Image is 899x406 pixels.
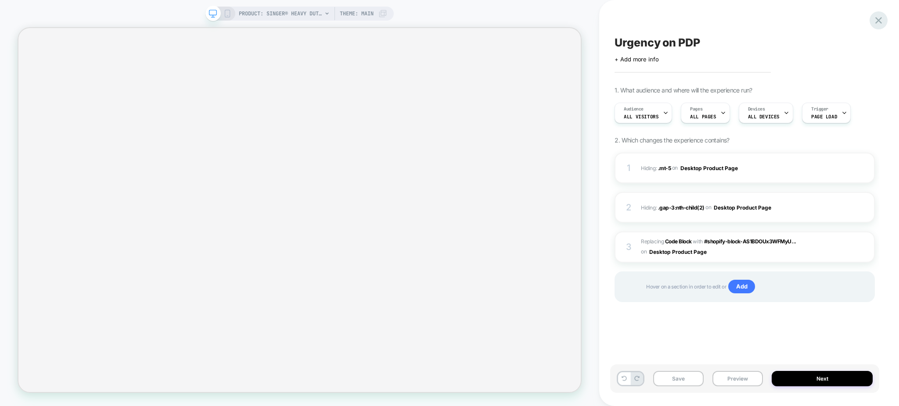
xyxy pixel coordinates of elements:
[748,114,780,120] span: ALL DEVICES
[712,371,763,386] button: Preview
[615,86,752,94] span: 1. What audience and where will the experience run?
[615,136,729,144] span: 2. Which changes the experience contains?
[772,371,873,386] button: Next
[690,106,702,112] span: Pages
[615,56,658,63] span: + Add more info
[658,204,705,210] span: .gap-3:nth-child(2)
[649,246,714,257] button: Desktop Product Page
[704,238,796,245] span: #shopify-block-AS1BDOUx3WFMyU...
[641,163,833,174] span: Hiding :
[690,114,716,120] span: ALL PAGES
[728,280,755,294] span: Add
[624,239,633,255] div: 3
[680,163,745,174] button: Desktop Product Page
[340,7,374,21] span: Theme: MAIN
[624,160,633,176] div: 1
[811,114,837,120] span: Page Load
[624,114,658,120] span: All Visitors
[641,247,647,256] span: on
[641,202,833,213] span: Hiding :
[641,238,692,245] span: Replacing
[646,280,865,294] span: Hover on a section in order to edit or
[615,36,700,49] span: Urgency on PDP
[811,106,828,112] span: Trigger
[653,371,704,386] button: Save
[672,163,678,173] span: on
[624,106,644,112] span: Audience
[624,199,633,215] div: 2
[748,106,765,112] span: Devices
[658,164,671,171] span: .mt-5
[714,202,778,213] button: Desktop Product Page
[239,7,322,21] span: PRODUCT: SINGER® Heavy Duty 4452 Sewing Machine
[665,238,692,245] b: Code Block
[693,238,702,245] span: WITH
[705,203,711,212] span: on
